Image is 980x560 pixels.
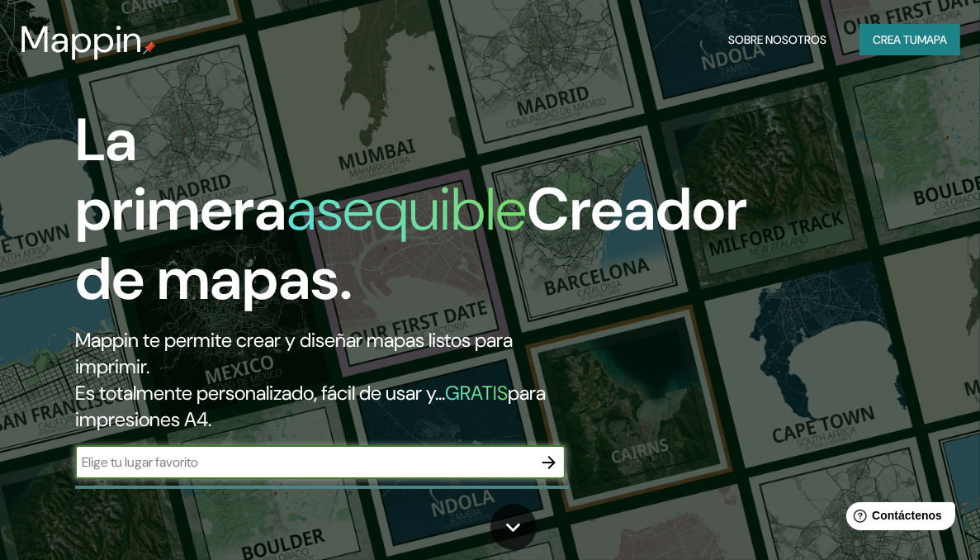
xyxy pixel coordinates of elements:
font: Es totalmente personalizado, fácil de usar y... [75,380,445,406]
font: GRATIS [445,380,508,406]
font: Creador de mapas. [75,171,747,317]
button: Crea tumapa [859,24,960,55]
font: Mappin [20,16,143,64]
button: Sobre nosotros [722,24,833,55]
font: mapa [917,32,947,47]
img: pin de mapeo [143,41,156,55]
font: para impresiones A4. [75,380,546,432]
font: Sobre nosotros [728,32,826,47]
font: La primera [75,102,286,248]
input: Elige tu lugar favorito [75,453,533,472]
font: Crea tu [873,32,917,47]
font: asequible [286,171,527,248]
iframe: Lanzador de widgets de ayuda [833,496,962,542]
font: Mappin te permite crear y diseñar mapas listos para imprimir. [75,327,513,379]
